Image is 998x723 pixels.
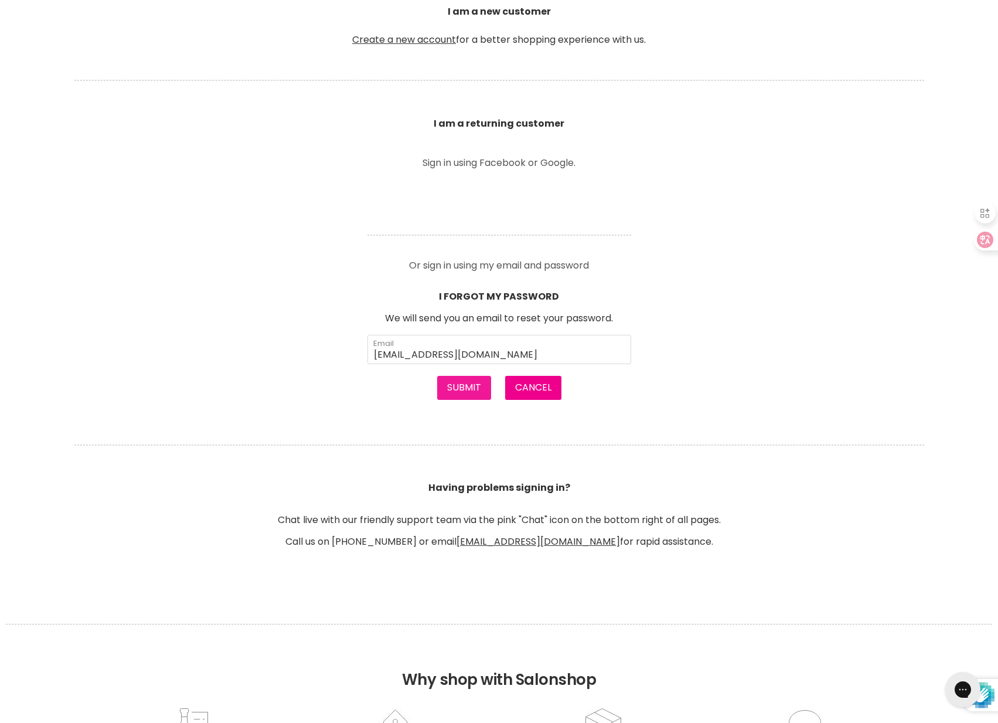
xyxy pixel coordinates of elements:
iframe: Social Login Buttons [367,184,631,216]
p: Or sign in using my email and password [367,252,631,270]
b: Having problems signing in? [428,481,570,494]
b: I am a returning customer [434,117,564,130]
p: We will send you an email to reset your password. [367,313,631,324]
b: I FORGOT MY PASSWORD [439,290,559,303]
h2: Why shop with Salonshop [6,624,992,707]
button: Cancel [505,376,561,399]
iframe: Gorgias live chat messenger [939,668,986,711]
header: Chat live with our friendly support team via the pink "Chat" icon on the bottom right of all page... [60,429,939,548]
button: Submit [437,376,491,399]
a: [EMAIL_ADDRESS][DOMAIN_NAME] [457,535,620,548]
p: Sign in using Facebook or Google. [367,158,631,168]
b: I am a new customer [448,5,551,18]
a: Create a new account [352,33,456,46]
